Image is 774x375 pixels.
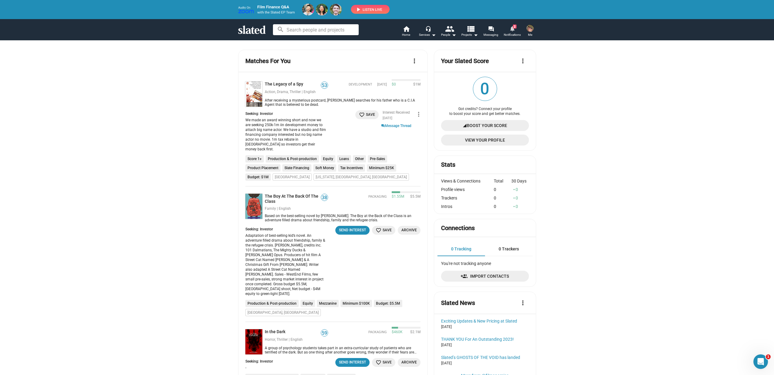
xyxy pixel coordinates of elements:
[419,31,436,39] div: Services
[245,194,262,222] a: The Boy At The Back Of The Class
[766,354,771,359] span: 1
[502,25,523,39] a: 2Notifications
[245,57,291,65] mat-card-title: Matches For You
[441,31,456,39] div: People
[398,226,420,235] button: Archive
[398,358,420,367] button: Archive
[265,337,328,342] div: Horror, Thriller | English
[523,23,537,39] button: Tiffany JelkeMe
[376,227,381,233] mat-icon: favorite_border
[512,204,516,209] mat-icon: arrow_drop_up
[339,227,366,233] div: Send Interest
[262,98,421,107] div: After receiving a mysterious postcard, Ben Warner searches for his father who is a C.I.A Agent th...
[438,25,459,39] button: People
[392,194,404,199] span: $1.55M
[504,31,521,39] span: Notifications
[480,25,502,39] a: Messaging
[753,354,768,369] iframe: Intercom live chat
[528,31,532,39] span: Me
[441,135,529,146] a: View Your Profile
[527,25,534,32] img: Tiffany Jelke
[446,271,524,282] span: Import Contacts
[353,155,366,162] li: Other
[245,173,271,181] li: Budget: $1M
[519,299,527,306] mat-icon: more_vert
[337,155,351,162] li: Loans
[349,82,372,87] span: Development
[313,164,336,172] li: Soft Money
[368,195,387,199] span: Packaging
[494,204,511,209] div: 0
[494,187,511,192] div: 0
[245,164,281,172] li: Product Placement
[383,110,410,115] div: Interest Received
[511,187,529,192] div: 0
[411,57,418,65] mat-icon: more_vert
[265,329,288,335] a: In the Dark
[273,24,359,35] input: Search people and projects
[499,246,519,251] span: 0 Trackers
[355,110,379,119] button: Save
[265,90,328,95] div: Action, Drama, Thriller | English
[392,330,403,335] span: $460K
[265,206,328,211] div: Family | English
[472,31,479,39] mat-icon: arrow_drop_down
[367,164,396,172] li: Minimum $25K
[245,194,262,219] img: The Boy At The Back Of The Class
[245,329,262,354] a: In the Dark
[374,300,402,307] li: Budget: $5.5M
[441,161,455,169] mat-card-title: Stats
[381,123,411,129] a: Message Thread
[245,365,269,370] div: -
[415,111,422,118] mat-icon: more_vert
[473,77,497,101] span: 0
[359,112,365,118] mat-icon: favorite_border
[338,164,365,172] li: Tax Incentives
[245,155,264,162] li: Score 1+
[314,173,409,181] li: [US_STATE], [GEOGRAPHIC_DATA], [GEOGRAPHIC_DATA]
[467,120,507,131] span: Boost Your Score
[441,337,529,342] a: THANK YOU For An Outstanding 2023!
[441,179,494,183] div: Views & Connections
[441,343,529,348] div: [DATE]
[392,82,396,87] span: $0
[340,300,372,307] li: Minimum $100K
[372,358,395,367] button: Save
[441,355,529,360] a: Slated’s GHOSTS OF THE VOID has landed
[511,204,529,209] div: 0
[441,361,529,366] div: [DATE]
[425,26,431,31] mat-icon: headset_mic
[494,196,511,200] div: 0
[446,135,524,146] span: View Your Profile
[245,233,326,296] div: Adaptation of best-selling kid’s novel. An adventure filled drama about friendship, family & the ...
[401,359,417,366] span: Archive
[441,204,494,209] div: Intros
[376,227,392,233] span: Save
[245,300,299,307] li: Production & Post-production
[245,309,321,316] li: [GEOGRAPHIC_DATA], [GEOGRAPHIC_DATA]
[376,359,392,366] span: Save
[301,300,315,307] li: Equity
[408,194,420,199] span: $5.5M
[441,187,494,192] div: Profile views
[441,57,489,65] mat-card-title: Your Slated Score
[359,112,375,118] span: Save
[321,330,328,336] span: 59
[513,25,517,28] span: 2
[245,112,330,116] div: Seeking: Investor
[461,31,478,39] span: Projects
[376,360,381,365] mat-icon: favorite_border
[441,120,529,131] a: Boost Your Score
[488,26,494,32] mat-icon: forum
[282,164,311,172] li: Slate Financing
[396,25,417,39] a: Home
[335,358,370,367] button: Send Interest
[266,155,319,162] li: Production & Post-production
[441,319,529,323] div: Exciting Updates & New Pricing at Slated
[441,325,529,330] div: [DATE]
[377,82,387,87] time: [DATE]
[245,227,330,232] div: Seeking: Investor
[401,227,417,233] span: Archive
